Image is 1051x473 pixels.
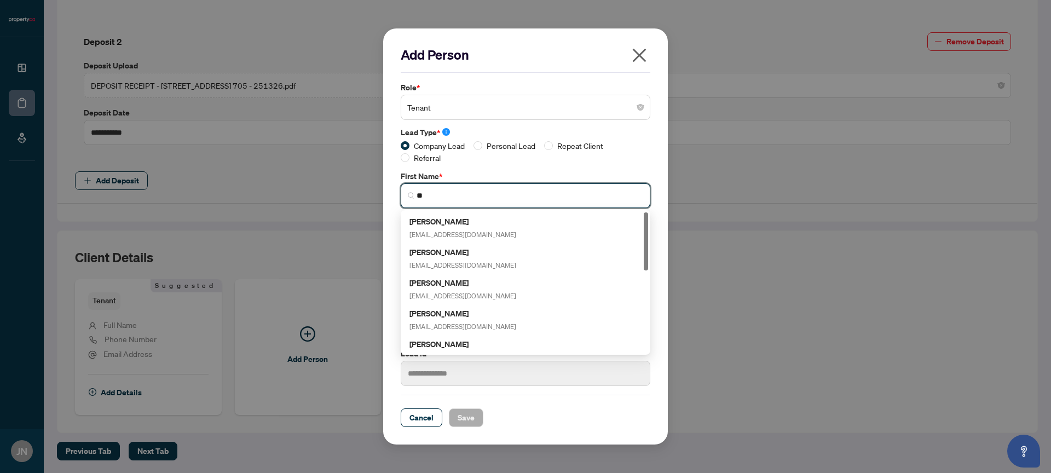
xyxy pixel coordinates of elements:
span: Cancel [409,409,434,426]
span: close-circle [637,104,644,111]
span: Referral [409,152,445,164]
label: Lead Id [401,348,650,360]
img: search_icon [408,192,414,199]
button: Cancel [401,408,442,427]
h5: [PERSON_NAME] [409,276,516,289]
span: Repeat Client [553,140,608,152]
span: [EMAIL_ADDRESS][DOMAIN_NAME] [409,230,516,239]
span: Tenant [407,97,644,118]
button: Open asap [1007,435,1040,468]
h5: [PERSON_NAME] [409,338,516,350]
span: [EMAIL_ADDRESS][DOMAIN_NAME] [409,322,516,331]
span: close [631,47,648,64]
span: [EMAIL_ADDRESS][DOMAIN_NAME] [409,261,516,269]
span: info-circle [442,128,450,136]
h5: [PERSON_NAME] [409,246,516,258]
label: First Name [401,170,650,182]
h5: [PERSON_NAME] [409,215,516,228]
label: Lead Type [401,126,650,139]
h5: [PERSON_NAME] [409,307,516,320]
span: Company Lead [409,140,469,152]
button: Save [449,408,483,427]
span: [EMAIL_ADDRESS][DOMAIN_NAME] [409,292,516,300]
label: Role [401,82,650,94]
span: Personal Lead [482,140,540,152]
h2: Add Person [401,46,650,64]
